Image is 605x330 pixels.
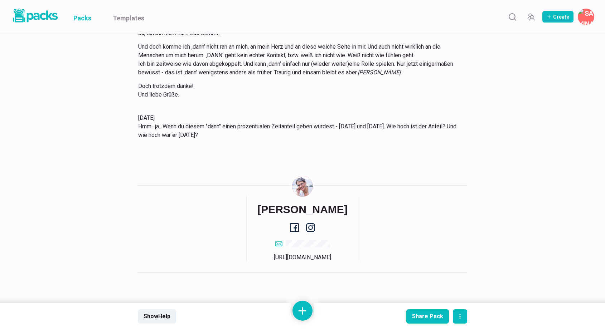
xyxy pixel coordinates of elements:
[524,10,538,24] button: Manage Team Invites
[257,203,348,216] h6: [PERSON_NAME]
[542,11,573,23] button: Create Pack
[274,254,331,261] a: [URL][DOMAIN_NAME]
[453,309,467,324] button: actions
[138,114,458,139] p: [DATE] Hmm.. ja.. Wenn du diesem "dann" einen prozentualen Zeitanteil geben würdest - [DATE] und ...
[358,69,401,76] em: [PERSON_NAME]
[11,7,59,24] img: Packs logo
[406,309,449,324] button: Share Pack
[292,176,313,197] img: Savina Tilmann
[275,239,330,248] a: email
[290,223,299,232] a: facebook
[138,82,458,99] p: Doch trotzdem danke! Und liebe Grüße.
[138,43,458,77] p: Und doch komme ich ‚dann’ nicht ran an mich, an mein Herz und an diese weiche Seite in mir. Und a...
[578,9,594,25] button: Savina Tilmann
[138,309,176,324] button: ShowHelp
[505,10,519,24] button: Search
[412,313,443,320] div: Share Pack
[306,223,315,232] a: instagram
[11,7,59,26] a: Packs logo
